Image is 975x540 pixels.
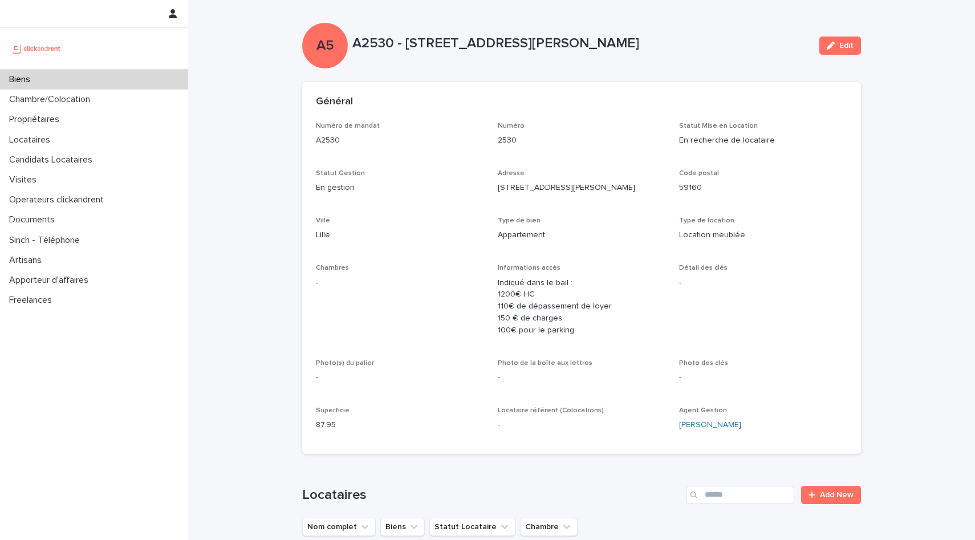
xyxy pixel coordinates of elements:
[316,360,374,367] span: Photo(s) du palier
[5,214,64,225] p: Documents
[316,135,484,147] p: A2530
[679,407,727,414] span: Agent Gestion
[801,486,861,504] a: Add New
[679,229,847,241] p: Location meublée
[316,419,484,431] p: 87.95
[5,275,97,286] p: Apporteur d'affaires
[498,419,666,431] p: -
[498,372,666,384] p: -
[316,217,330,224] span: Ville
[679,135,847,147] p: En recherche de locataire
[679,372,847,384] p: -
[498,229,666,241] p: Appartement
[352,35,810,52] p: A2530 - [STREET_ADDRESS][PERSON_NAME]
[316,229,484,241] p: Lille
[679,265,728,271] span: Détail des clés
[302,487,681,504] h1: Locataires
[380,518,425,536] button: Biens
[498,265,560,271] span: Informations accès
[679,277,847,289] p: -
[5,235,89,246] p: Sinch - Téléphone
[5,114,68,125] p: Propriétaires
[316,372,484,384] p: -
[679,360,728,367] span: Photo des clés
[316,170,365,177] span: Statut Gestion
[520,518,578,536] button: Chambre
[316,265,349,271] span: Chambres
[316,182,484,194] p: En gestion
[5,94,99,105] p: Chambre/Colocation
[498,135,666,147] p: 2530
[679,419,741,431] a: [PERSON_NAME]
[498,360,592,367] span: Photo de la boîte aux lettres
[5,295,61,306] p: Freelances
[316,96,353,108] h2: Général
[498,277,666,336] p: Indiqué dans le bail : 1200€ HC 110€ de dépassement de loyer 150 € de charges 100€ pour le parking
[679,170,719,177] span: Code postal
[5,74,39,85] p: Biens
[5,255,51,266] p: Artisans
[498,182,666,194] p: [STREET_ADDRESS][PERSON_NAME]
[679,217,734,224] span: Type de location
[498,170,525,177] span: Adresse
[498,123,525,129] span: Numéro
[429,518,515,536] button: Statut Locataire
[9,37,64,60] img: UCB0brd3T0yccxBKYDjQ
[5,194,113,205] p: Operateurs clickandrent
[839,42,854,50] span: Edit
[316,123,380,129] span: Numéro de mandat
[316,407,350,414] span: Superficie
[686,486,794,504] input: Search
[819,36,861,55] button: Edit
[5,174,46,185] p: Visites
[498,407,604,414] span: Locataire référent (Colocations)
[820,491,854,499] span: Add New
[679,123,758,129] span: Statut Mise en Location
[5,135,59,145] p: Locataires
[498,217,541,224] span: Type de bien
[302,518,376,536] button: Nom complet
[316,277,484,289] p: -
[679,182,847,194] p: 59160
[5,155,101,165] p: Candidats Locataires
